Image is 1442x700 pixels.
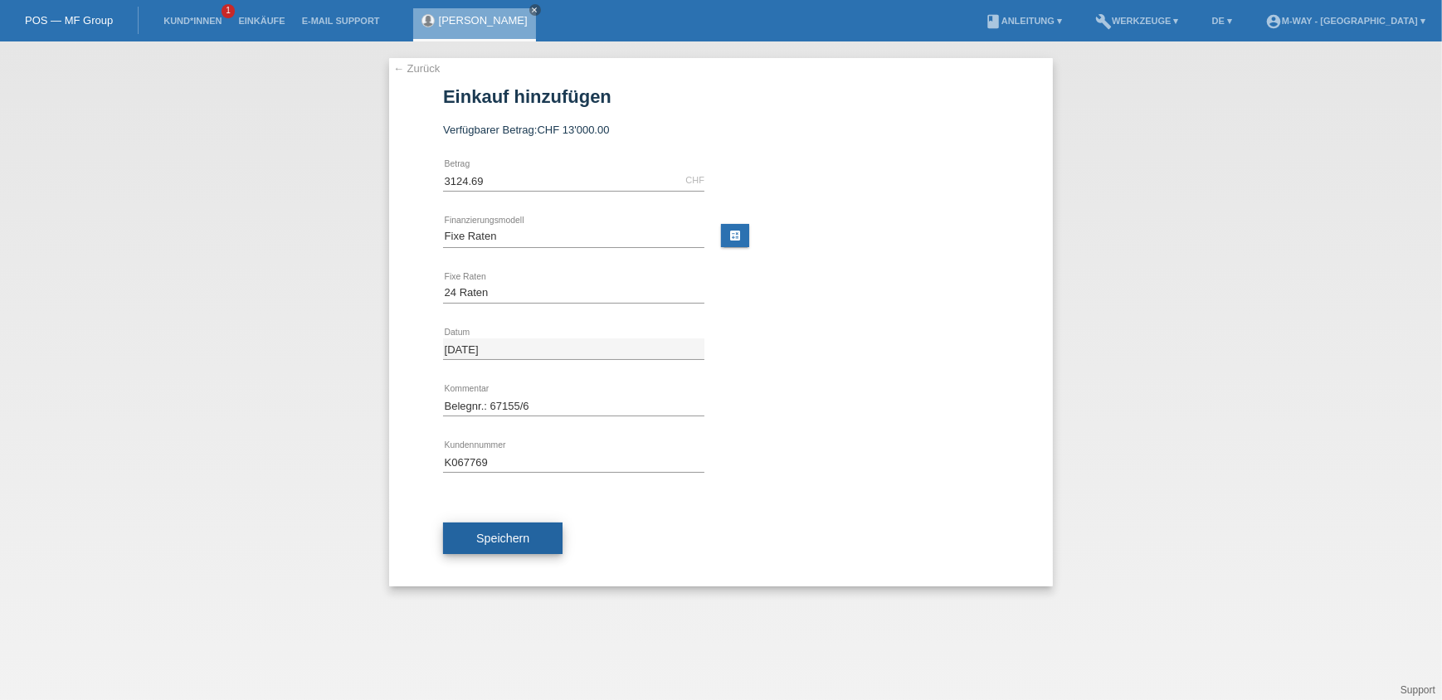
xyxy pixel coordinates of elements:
i: account_circle [1265,13,1282,30]
div: Verfügbarer Betrag: [443,124,999,136]
a: close [529,4,541,16]
a: account_circlem-way - [GEOGRAPHIC_DATA] ▾ [1257,16,1434,26]
button: Speichern [443,523,563,554]
i: calculate [728,229,742,242]
div: CHF [685,175,704,185]
h1: Einkauf hinzufügen [443,86,999,107]
a: Kund*innen [155,16,230,26]
a: Einkäufe [230,16,293,26]
a: E-Mail Support [294,16,388,26]
a: ← Zurück [393,62,440,75]
span: CHF 13'000.00 [537,124,609,136]
i: build [1095,13,1112,30]
a: bookAnleitung ▾ [977,16,1070,26]
a: Support [1401,684,1435,696]
a: calculate [721,224,749,247]
i: book [985,13,1001,30]
a: [PERSON_NAME] [439,14,528,27]
a: buildWerkzeuge ▾ [1087,16,1187,26]
span: Speichern [476,532,529,545]
span: 1 [222,4,235,18]
a: DE ▾ [1204,16,1240,26]
i: close [531,6,539,14]
a: POS — MF Group [25,14,113,27]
